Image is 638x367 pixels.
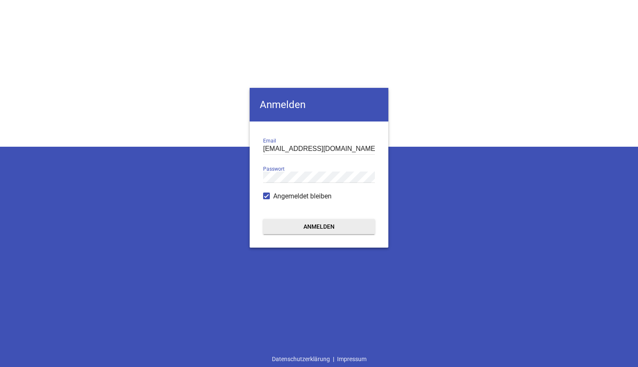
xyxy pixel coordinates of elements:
div: | [269,351,369,367]
h4: Anmelden [250,88,388,121]
span: Angemeldet bleiben [273,191,332,201]
button: Anmelden [263,219,375,234]
a: Impressum [334,351,369,367]
a: Datenschutzerklärung [269,351,333,367]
